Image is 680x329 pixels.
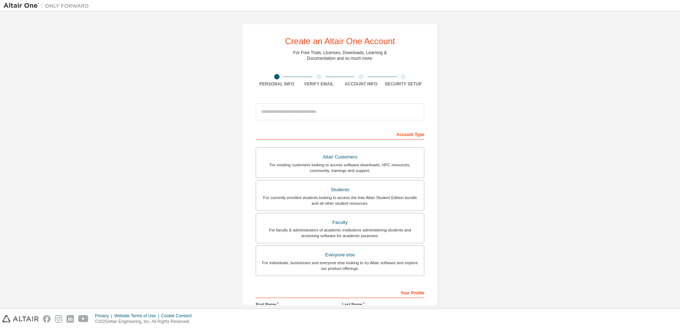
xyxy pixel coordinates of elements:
[293,50,387,61] div: For Free Trials, Licenses, Downloads, Learning & Documentation and so much more.
[114,313,161,319] div: Website Terms of Use
[78,315,89,323] img: youtube.svg
[260,195,420,206] div: For currently enrolled students looking to access the free Altair Student Edition bundle and all ...
[161,313,196,319] div: Cookie Consent
[260,218,420,228] div: Faculty
[55,315,62,323] img: instagram.svg
[285,37,395,46] div: Create an Altair One Account
[260,227,420,239] div: For faculty & administrators of academic institutions administering students and accessing softwa...
[256,302,338,307] label: First Name
[260,152,420,162] div: Altair Customers
[260,260,420,271] div: For individuals, businesses and everyone else looking to try Altair software and explore our prod...
[43,315,51,323] img: facebook.svg
[298,81,340,87] div: Verify Email
[256,81,298,87] div: Personal Info
[2,315,39,323] img: altair_logo.svg
[260,185,420,195] div: Students
[95,313,114,319] div: Privacy
[95,319,196,325] p: © 2025 Altair Engineering, Inc. All Rights Reserved.
[256,128,424,140] div: Account Type
[256,287,424,298] div: Your Profile
[67,315,74,323] img: linkedin.svg
[260,250,420,260] div: Everyone else
[260,162,420,173] div: For existing customers looking to access software downloads, HPC resources, community, trainings ...
[4,2,92,9] img: Altair One
[340,81,382,87] div: Account Info
[382,81,425,87] div: Security Setup
[342,302,424,307] label: Last Name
